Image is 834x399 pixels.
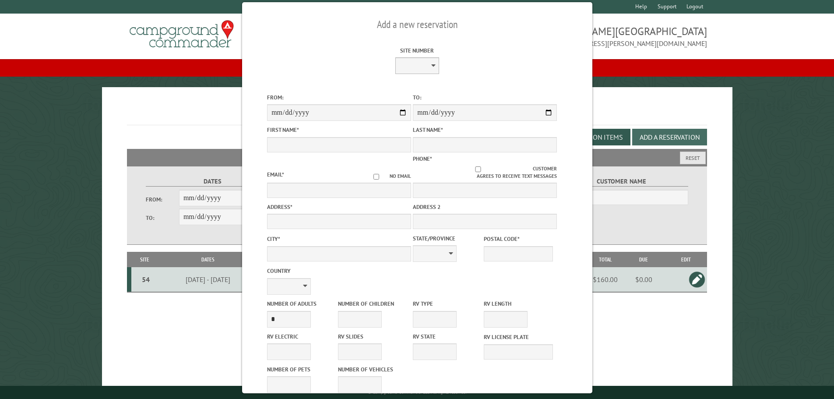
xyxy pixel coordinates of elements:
label: RV Type [413,300,482,308]
th: Edit [665,252,707,267]
h2: Add a new reservation [267,16,567,33]
input: Customer agrees to receive text messages [423,166,533,172]
label: Postal Code [484,235,553,243]
label: Address [267,203,411,211]
th: Dates [158,252,257,267]
label: From: [267,93,411,102]
label: Site Number [345,46,489,55]
label: Number of Adults [267,300,336,308]
label: Last Name [413,126,557,134]
button: Edit Add-on Items [555,129,630,145]
label: Number of Vehicles [338,365,407,374]
button: Reset [680,152,706,164]
button: Add a Reservation [632,129,707,145]
img: Campground Commander [127,17,236,51]
th: Due [623,252,665,267]
label: RV Length [484,300,553,308]
h1: Reservations [127,101,707,125]
label: Email [267,171,284,178]
label: City [267,235,411,243]
label: Dates [146,177,279,187]
label: RV License Plate [484,333,553,341]
td: $160.00 [588,267,623,292]
label: RV Electric [267,332,336,341]
label: To: [146,214,179,222]
th: Total [588,252,623,267]
td: $0.00 [623,267,665,292]
label: To: [413,93,557,102]
label: From: [146,195,179,204]
label: First Name [267,126,411,134]
label: Country [267,267,411,275]
div: [DATE] - [DATE] [159,275,256,284]
label: RV State [413,332,482,341]
label: RV Slides [338,332,407,341]
label: Address 2 [413,203,557,211]
th: Site [131,252,158,267]
label: State/Province [413,234,482,243]
label: Number of Pets [267,365,336,374]
div: 54 [135,275,157,284]
input: No email [363,174,390,180]
label: No email [363,173,411,180]
label: Customer Name [555,177,688,187]
label: Number of Children [338,300,407,308]
label: Customer agrees to receive text messages [413,165,557,180]
small: © Campground Commander LLC. All rights reserved. [368,389,467,395]
label: Phone [413,155,432,162]
h2: Filters [127,149,707,166]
